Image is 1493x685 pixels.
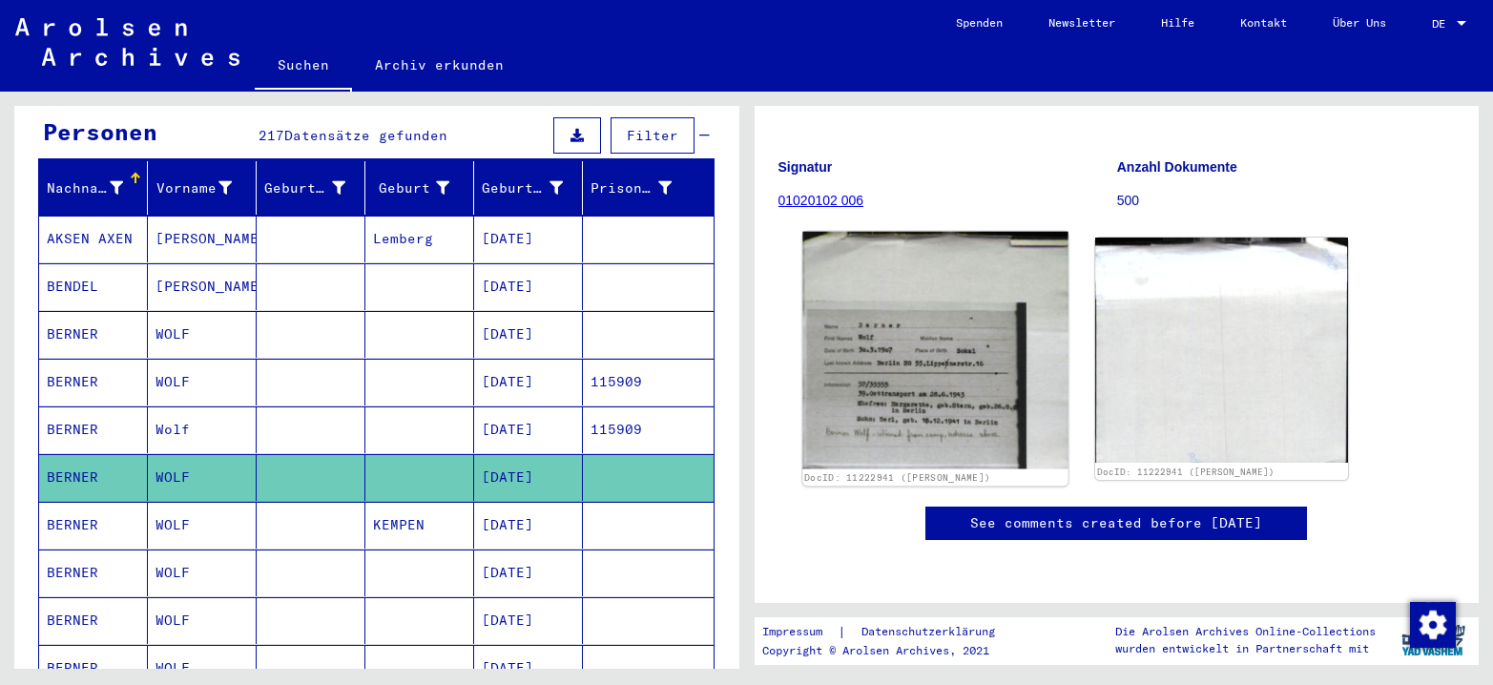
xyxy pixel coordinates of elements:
div: Geburtsname [264,173,369,203]
div: Vorname [156,178,232,198]
div: Vorname [156,173,256,203]
mat-cell: BERNER [39,454,148,501]
a: DocID: 11222941 ([PERSON_NAME]) [804,472,990,484]
a: 01020102 006 [778,193,864,208]
mat-cell: [DATE] [474,216,583,262]
mat-cell: BERNER [39,406,148,453]
mat-cell: WOLF [148,502,257,549]
div: | [762,622,1018,642]
mat-cell: Wolf [148,406,257,453]
a: Suchen [255,42,352,92]
mat-cell: BERNER [39,550,148,596]
mat-cell: [DATE] [474,454,583,501]
mat-cell: WOLF [148,359,257,405]
p: Die Arolsen Archives Online-Collections [1115,623,1376,640]
mat-cell: KEMPEN [365,502,474,549]
mat-cell: [DATE] [474,263,583,310]
mat-header-cell: Geburtsname [257,161,365,215]
div: Zustimmung ändern [1409,601,1455,647]
img: 002.jpg [1095,238,1348,462]
img: yv_logo.png [1398,616,1469,664]
mat-header-cell: Geburt‏ [365,161,474,215]
a: Datenschutzerklärung [846,622,1018,642]
div: Personen [43,114,157,149]
mat-cell: WOLF [148,454,257,501]
mat-cell: [DATE] [474,550,583,596]
mat-header-cell: Vorname [148,161,257,215]
div: Geburtsdatum [482,178,563,198]
mat-cell: 115909 [583,406,714,453]
mat-cell: BENDEL [39,263,148,310]
img: Zustimmung ändern [1410,602,1456,648]
a: See comments created before [DATE] [970,513,1262,533]
div: Prisoner # [591,173,695,203]
b: Signatur [778,159,833,175]
mat-header-cell: Prisoner # [583,161,714,215]
mat-cell: [DATE] [474,597,583,644]
mat-cell: BERNER [39,311,148,358]
mat-header-cell: Geburtsdatum [474,161,583,215]
span: Datensätze gefunden [284,127,447,144]
mat-cell: WOLF [148,550,257,596]
mat-cell: BERNER [39,597,148,644]
mat-cell: Lemberg [365,216,474,262]
mat-cell: [PERSON_NAME] [148,216,257,262]
mat-cell: [DATE] [474,359,583,405]
img: Arolsen_neg.svg [15,18,239,66]
button: Filter [611,117,695,154]
a: Archiv erkunden [352,42,527,88]
mat-cell: BERNER [39,502,148,549]
mat-cell: [DATE] [474,406,583,453]
mat-cell: AKSEN AXEN [39,216,148,262]
p: Copyright © Arolsen Archives, 2021 [762,642,1018,659]
mat-cell: [DATE] [474,502,583,549]
mat-cell: WOLF [148,597,257,644]
p: wurden entwickelt in Partnerschaft mit [1115,640,1376,657]
div: Geburtsdatum [482,173,587,203]
img: 001.jpg [802,232,1068,469]
b: Anzahl Dokumente [1117,159,1237,175]
mat-cell: [DATE] [474,311,583,358]
a: DocID: 11222941 ([PERSON_NAME]) [1097,467,1275,477]
div: Geburtsname [264,178,345,198]
div: Nachname [47,178,123,198]
span: 217 [259,127,284,144]
a: Impressum [762,622,838,642]
p: 500 [1117,191,1455,211]
mat-header-cell: Nachname [39,161,148,215]
mat-cell: [PERSON_NAME] [148,263,257,310]
div: Geburt‏ [373,173,473,203]
span: Filter [627,127,678,144]
div: Nachname [47,173,147,203]
div: Prisoner # [591,178,672,198]
div: Geburt‏ [373,178,449,198]
mat-cell: 115909 [583,359,714,405]
span: DE [1432,17,1453,31]
mat-cell: BERNER [39,359,148,405]
mat-cell: WOLF [148,311,257,358]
